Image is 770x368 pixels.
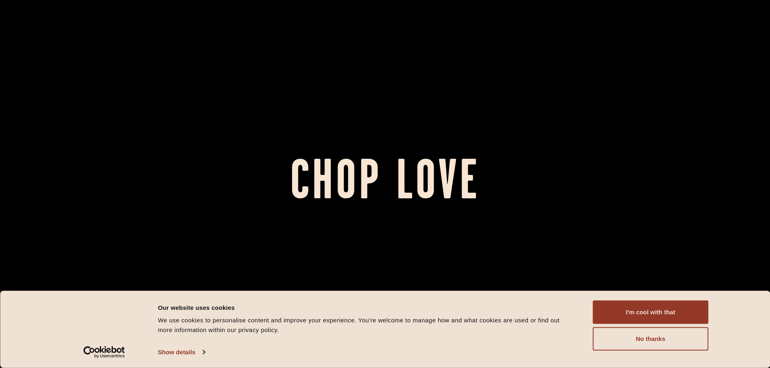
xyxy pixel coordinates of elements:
[593,327,709,351] button: No thanks
[158,303,575,312] div: Our website uses cookies
[158,315,575,335] div: We use cookies to personalise content and improve your experience. You're welcome to manage how a...
[158,346,205,358] a: Show details
[69,346,139,358] a: Usercentrics Cookiebot - opens in a new window
[593,301,709,324] button: I'm cool with that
